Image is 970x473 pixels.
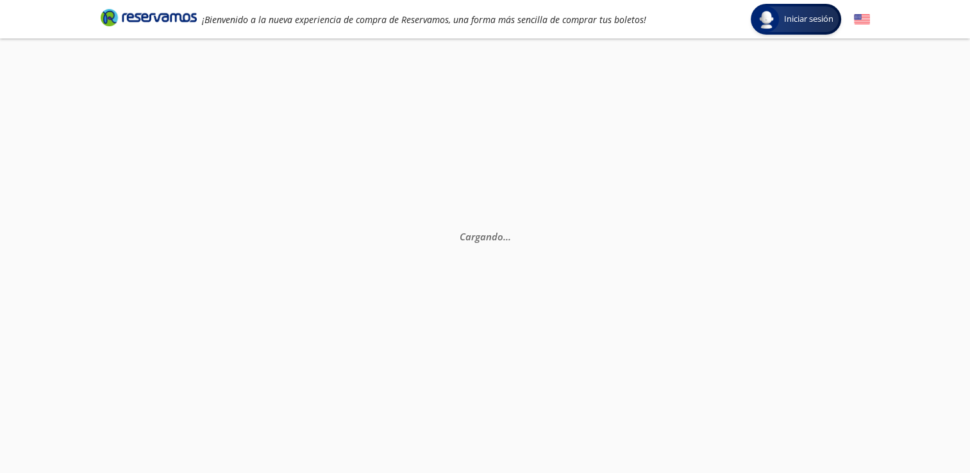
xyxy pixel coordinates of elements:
[854,12,870,28] button: English
[202,13,646,26] em: ¡Bienvenido a la nueva experiencia de compra de Reservamos, una forma más sencilla de comprar tus...
[508,230,510,243] span: .
[779,13,839,26] span: Iniciar sesión
[101,8,197,31] a: Brand Logo
[503,230,505,243] span: .
[505,230,508,243] span: .
[459,230,510,243] em: Cargando
[101,8,197,27] i: Brand Logo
